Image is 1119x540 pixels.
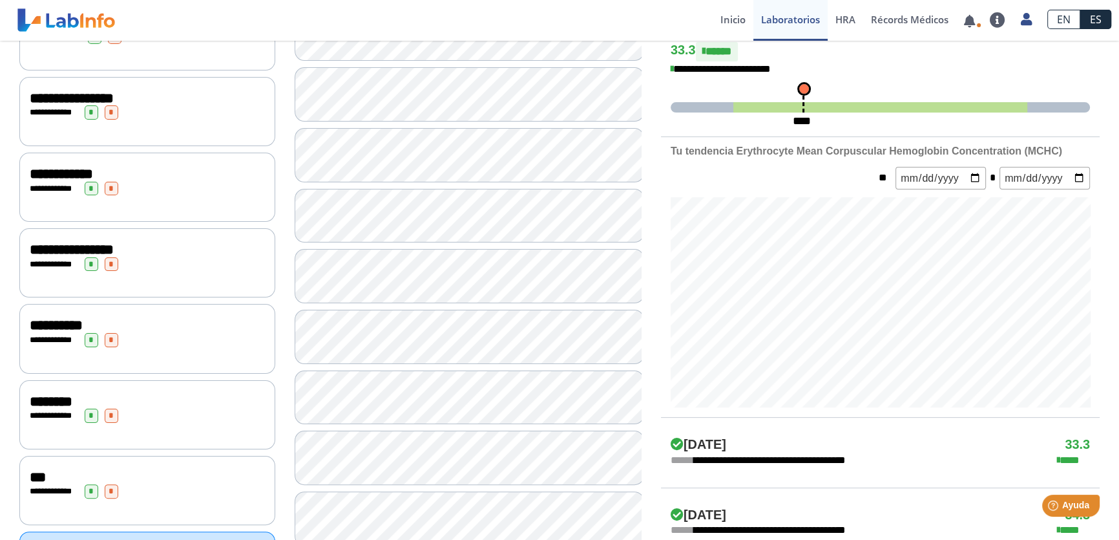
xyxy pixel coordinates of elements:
h4: [DATE] [671,437,726,453]
b: Tu tendencia Erythrocyte Mean Corpuscular Hemoglobin Concentration (MCHC) [671,146,1062,157]
h4: 33.3 [671,42,1090,61]
a: EN [1047,10,1080,29]
input: mm/dd/yyyy [999,167,1090,189]
a: ES [1080,10,1111,29]
h4: 33.3 [1065,437,1090,453]
span: HRA [835,13,855,26]
iframe: Help widget launcher [1004,490,1105,526]
input: mm/dd/yyyy [895,167,986,189]
h4: [DATE] [671,508,726,523]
